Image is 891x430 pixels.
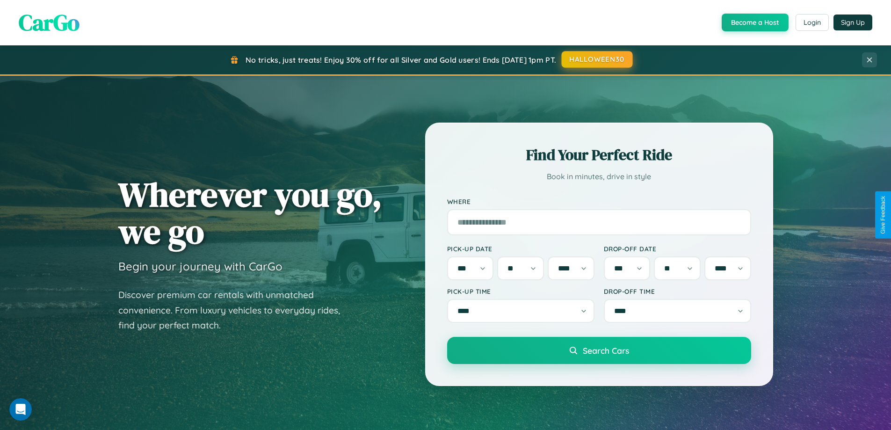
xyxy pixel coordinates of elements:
[19,7,80,38] span: CarGo
[583,345,629,356] span: Search Cars
[246,55,556,65] span: No tricks, just treats! Enjoy 30% off for all Silver and Gold users! Ends [DATE] 1pm PT.
[604,245,751,253] label: Drop-off Date
[447,245,594,253] label: Pick-up Date
[880,196,886,234] div: Give Feedback
[118,176,382,250] h1: Wherever you go, we go
[833,15,872,30] button: Sign Up
[9,398,32,421] iframe: Intercom live chat
[604,287,751,295] label: Drop-off Time
[447,287,594,295] label: Pick-up Time
[447,197,751,205] label: Where
[562,51,633,68] button: HALLOWEEN30
[722,14,789,31] button: Become a Host
[447,337,751,364] button: Search Cars
[118,259,283,273] h3: Begin your journey with CarGo
[796,14,829,31] button: Login
[118,287,352,333] p: Discover premium car rentals with unmatched convenience. From luxury vehicles to everyday rides, ...
[447,145,751,165] h2: Find Your Perfect Ride
[447,170,751,183] p: Book in minutes, drive in style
